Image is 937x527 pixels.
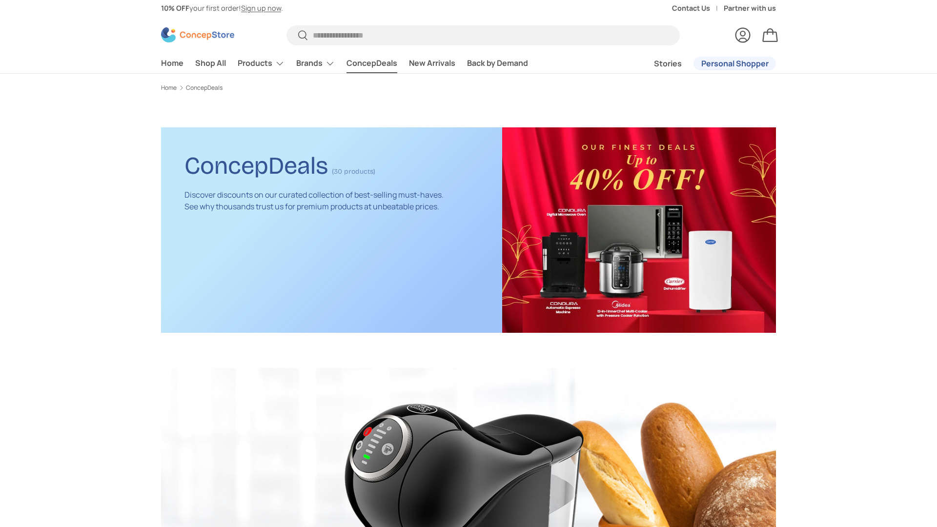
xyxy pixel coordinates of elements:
[161,83,776,92] nav: Breadcrumbs
[290,54,341,73] summary: Brands
[184,189,444,212] span: Discover discounts on our curated collection of best-selling must-haves. See why thousands trust ...
[161,3,189,13] strong: 10% OFF
[238,54,285,73] a: Products
[346,54,397,73] a: ConcepDeals
[701,60,769,67] span: Personal Shopper
[161,3,283,14] p: your first order! .
[409,54,455,73] a: New Arrivals
[672,3,724,14] a: Contact Us
[195,54,226,73] a: Shop All
[161,85,177,91] a: Home
[161,54,528,73] nav: Primary
[186,85,223,91] a: ConcepDeals
[232,54,290,73] summary: Products
[467,54,528,73] a: Back by Demand
[161,27,234,42] img: ConcepStore
[502,127,776,333] img: ConcepDeals
[631,54,776,73] nav: Secondary
[296,54,335,73] a: Brands
[654,54,682,73] a: Stories
[184,147,328,180] h1: ConcepDeals
[724,3,776,14] a: Partner with us
[161,54,183,73] a: Home
[241,3,281,13] a: Sign up now
[693,57,776,70] a: Personal Shopper
[332,167,375,176] span: (30 products)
